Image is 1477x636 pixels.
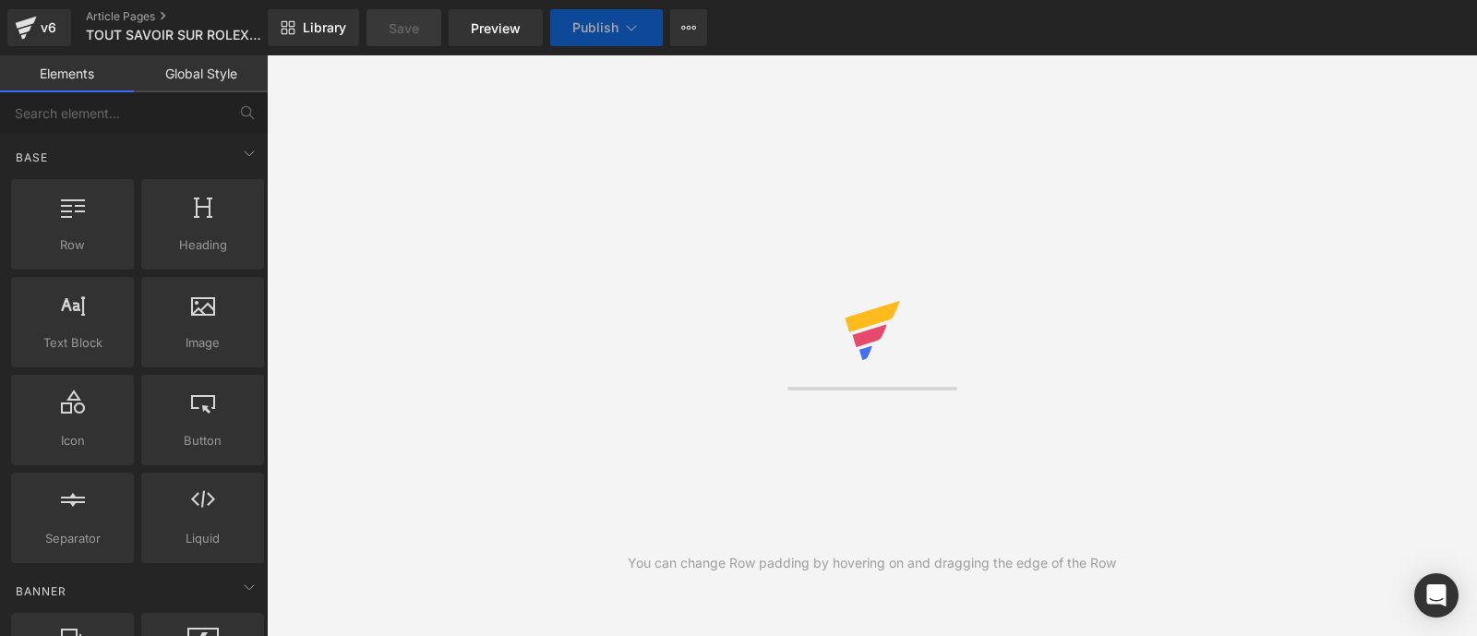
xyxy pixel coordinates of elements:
span: Preview [471,18,521,38]
span: Heading [147,235,258,255]
span: Text Block [17,333,128,353]
button: More [670,9,707,46]
span: Base [14,149,50,166]
div: You can change Row padding by hovering on and dragging the edge of the Row [628,553,1116,573]
div: v6 [37,16,60,40]
div: Open Intercom Messenger [1414,573,1459,618]
span: Separator [17,529,128,548]
span: Liquid [147,529,258,548]
a: v6 [7,9,71,46]
a: Global Style [134,55,268,92]
span: Icon [17,431,128,450]
a: Preview [449,9,543,46]
span: Button [147,431,258,450]
a: New Library [268,9,359,46]
span: Banner [14,582,68,600]
span: Row [17,235,128,255]
span: Library [303,19,346,36]
span: Image [147,333,258,353]
a: Article Pages [86,9,298,24]
button: Publish [550,9,663,46]
span: Publish [572,20,618,35]
span: Save [389,18,419,38]
span: TOUT SAVOIR SUR ROLEX OYSTER PERPETUAL [86,28,263,42]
